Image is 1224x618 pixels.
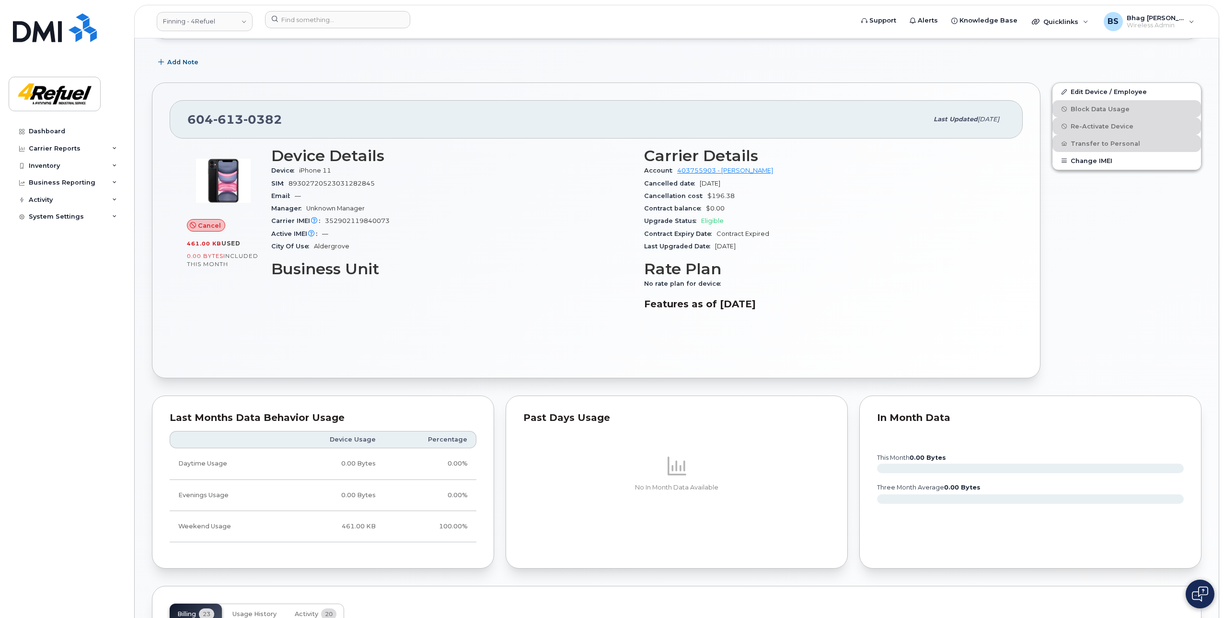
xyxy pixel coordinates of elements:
[195,152,252,210] img: image20231002-4137094-9apcgt.jpeg
[1052,100,1201,117] button: Block Data Usage
[700,180,720,187] span: [DATE]
[877,484,981,491] text: three month average
[232,610,277,618] span: Usage History
[1097,12,1201,31] div: Bhag S. Barmi
[152,54,207,71] button: Add Note
[384,511,476,542] td: 100.00%
[187,253,223,259] span: 0.00 Bytes
[384,480,476,511] td: 0.00%
[1043,18,1078,25] span: Quicklinks
[1052,135,1201,152] button: Transfer to Personal
[715,243,736,250] span: [DATE]
[271,217,325,224] span: Carrier IMEI
[918,16,938,25] span: Alerts
[282,448,384,479] td: 0.00 Bytes
[644,243,715,250] span: Last Upgraded Date
[170,480,476,511] tr: Weekdays from 6:00pm to 8:00am
[706,205,725,212] span: $0.00
[306,205,365,212] span: Unknown Manager
[1108,16,1119,27] span: BS
[903,11,945,30] a: Alerts
[1192,586,1208,602] img: Open chat
[716,230,769,237] span: Contract Expired
[170,480,282,511] td: Evenings Usage
[243,112,282,127] span: 0382
[271,192,295,199] span: Email
[978,116,999,123] span: [DATE]
[167,58,198,67] span: Add Note
[644,260,1005,278] h3: Rate Plan
[1052,117,1201,135] button: Re-Activate Device
[523,483,830,492] p: No In Month Data Available
[910,454,946,461] tspan: 0.00 Bytes
[1127,22,1184,29] span: Wireless Admin
[644,180,700,187] span: Cancelled date
[282,431,384,448] th: Device Usage
[271,243,314,250] span: City Of Use
[314,243,349,250] span: Aldergrove
[959,16,1017,25] span: Knowledge Base
[644,217,701,224] span: Upgrade Status
[187,112,282,127] span: 604
[170,448,282,479] td: Daytime Usage
[295,192,301,199] span: —
[644,205,706,212] span: Contract balance
[644,280,726,287] span: No rate plan for device
[157,12,253,31] a: Finning - 4Refuel
[877,413,1184,423] div: In Month Data
[1127,14,1184,22] span: Bhag [PERSON_NAME]
[170,413,476,423] div: Last Months Data Behavior Usage
[271,167,299,174] span: Device
[187,240,221,247] span: 461.00 KB
[854,11,903,30] a: Support
[198,221,221,230] span: Cancel
[295,610,318,618] span: Activity
[282,480,384,511] td: 0.00 Bytes
[289,180,375,187] span: 89302720523031282845
[170,511,476,542] tr: Friday from 6:00pm to Monday 8:00am
[945,11,1024,30] a: Knowledge Base
[934,116,978,123] span: Last updated
[271,230,322,237] span: Active IMEI
[1052,152,1201,169] button: Change IMEI
[271,260,633,278] h3: Business Unit
[1025,12,1095,31] div: Quicklinks
[325,217,390,224] span: 352902119840073
[644,147,1005,164] h3: Carrier Details
[170,511,282,542] td: Weekend Usage
[644,192,707,199] span: Cancellation cost
[221,240,241,247] span: used
[869,16,896,25] span: Support
[1052,83,1201,100] a: Edit Device / Employee
[877,454,946,461] text: this month
[271,147,633,164] h3: Device Details
[265,11,410,28] input: Find something...
[271,180,289,187] span: SIM
[322,230,328,237] span: —
[384,448,476,479] td: 0.00%
[644,230,716,237] span: Contract Expiry Date
[644,167,677,174] span: Account
[523,413,830,423] div: Past Days Usage
[271,205,306,212] span: Manager
[1071,123,1133,130] span: Re-Activate Device
[701,217,724,224] span: Eligible
[384,431,476,448] th: Percentage
[282,511,384,542] td: 461.00 KB
[707,192,735,199] span: $196.38
[299,167,331,174] span: iPhone 11
[677,167,773,174] a: 403755903 - [PERSON_NAME]
[944,484,981,491] tspan: 0.00 Bytes
[213,112,243,127] span: 613
[644,298,1005,310] h3: Features as of [DATE]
